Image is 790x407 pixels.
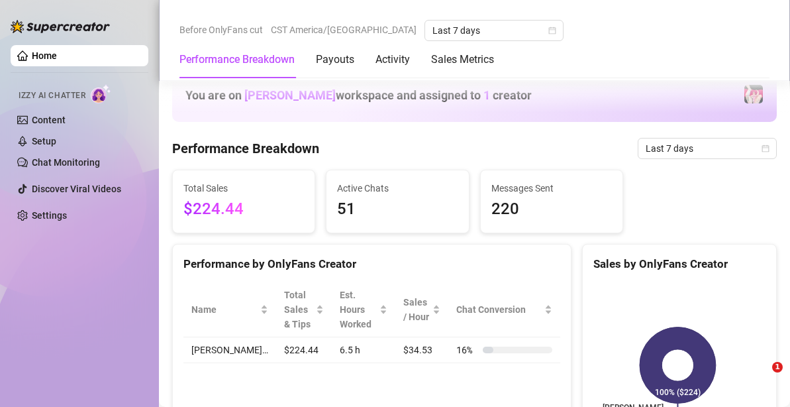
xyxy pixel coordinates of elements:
span: Izzy AI Chatter [19,89,85,102]
th: Total Sales & Tips [276,282,332,337]
img: emopink69 [744,85,763,103]
span: 51 [337,197,458,222]
td: $224.44 [276,337,332,363]
h4: Performance Breakdown [172,139,319,158]
span: Total Sales [183,181,304,196]
span: [PERSON_NAME] [244,88,336,102]
img: logo-BBDzfeDw.svg [11,20,110,33]
a: Chat Monitoring [32,157,100,168]
iframe: Intercom live chat [745,362,777,394]
a: Home [32,50,57,61]
div: Est. Hours Worked [340,288,376,331]
th: Chat Conversion [448,282,560,337]
span: Name [191,302,258,317]
a: Content [32,115,66,125]
span: CST America/[GEOGRAPHIC_DATA] [271,20,417,40]
span: Total Sales & Tips [284,288,313,331]
div: Sales Metrics [431,52,494,68]
span: 16 % [456,343,477,357]
span: Before OnlyFans cut [179,20,263,40]
td: [PERSON_NAME]… [183,337,276,363]
div: Activity [375,52,410,68]
span: Sales / Hour [403,295,430,324]
span: Last 7 days [646,139,769,158]
div: Performance Breakdown [179,52,295,68]
span: calendar [548,27,556,34]
span: 220 [491,197,612,222]
span: 1 [772,362,783,373]
span: $224.44 [183,197,304,222]
span: calendar [762,145,769,152]
div: Payouts [316,52,354,68]
h1: You are on workspace and assigned to creator [185,88,532,103]
span: Messages Sent [491,181,612,196]
td: 6.5 h [332,337,395,363]
a: Settings [32,210,67,221]
th: Sales / Hour [395,282,449,337]
div: Sales by OnlyFans Creator [593,255,765,273]
span: 1 [483,88,490,102]
a: Setup [32,136,56,146]
span: Active Chats [337,181,458,196]
a: Discover Viral Videos [32,184,121,194]
img: AI Chatter [91,84,111,103]
div: Performance by OnlyFans Creator [183,255,560,273]
span: Chat Conversion [456,302,542,317]
td: $34.53 [395,337,449,363]
th: Name [183,282,276,337]
span: Last 7 days [432,21,556,40]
